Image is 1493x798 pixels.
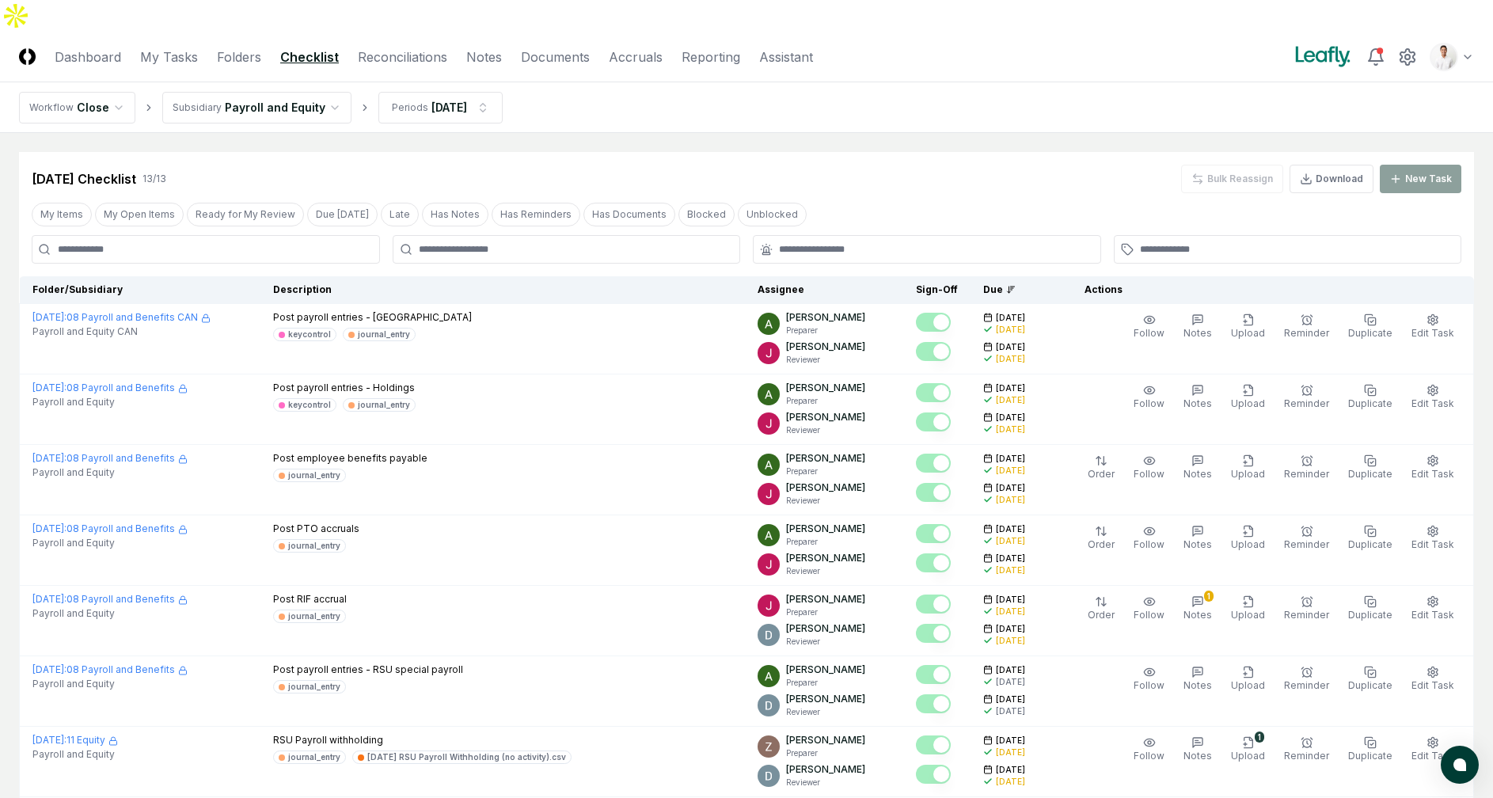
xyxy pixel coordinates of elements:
[1088,468,1115,480] span: Order
[786,606,865,618] p: Preparer
[1180,381,1215,414] button: Notes
[758,412,780,435] img: ACg8ocJfBSitaon9c985KWe3swqK2kElzkAv-sHk65QWxGQz4ldowg=s96-c
[758,595,780,617] img: ACg8ocJfBSitaon9c985KWe3swqK2kElzkAv-sHk65QWxGQz4ldowg=s96-c
[786,481,865,495] p: [PERSON_NAME]
[1281,663,1332,696] button: Reminder
[1134,468,1164,480] span: Follow
[1130,592,1168,625] button: Follow
[19,92,503,123] nav: breadcrumb
[1408,381,1457,414] button: Edit Task
[758,454,780,476] img: ACg8ocKKg2129bkBZaX4SAoUQtxLaQ4j-f2PQjMuak4pDCyzCI-IvA=s96-c
[1231,609,1265,621] span: Upload
[1183,538,1212,550] span: Notes
[1348,327,1392,339] span: Duplicate
[786,692,865,706] p: [PERSON_NAME]
[996,664,1025,676] span: [DATE]
[1228,522,1268,555] button: Upload
[1411,468,1454,480] span: Edit Task
[996,382,1025,394] span: [DATE]
[758,665,780,687] img: ACg8ocKKg2129bkBZaX4SAoUQtxLaQ4j-f2PQjMuak4pDCyzCI-IvA=s96-c
[1411,397,1454,409] span: Edit Task
[1411,538,1454,550] span: Edit Task
[1348,468,1392,480] span: Duplicate
[260,276,745,304] th: Description
[916,483,951,502] button: Mark complete
[32,452,66,464] span: [DATE] :
[32,677,115,691] span: Payroll and Equity
[1134,609,1164,621] span: Follow
[1348,538,1392,550] span: Duplicate
[1411,327,1454,339] span: Edit Task
[95,203,184,226] button: My Open Items
[1431,44,1457,70] img: d09822cc-9b6d-4858-8d66-9570c114c672_b0bc35f1-fa8e-4ccc-bc23-b02c2d8c2b72.png
[273,733,572,747] p: RSU Payroll withholding
[996,693,1025,705] span: [DATE]
[1284,609,1329,621] span: Reminder
[1134,397,1164,409] span: Follow
[758,524,780,546] img: ACg8ocKKg2129bkBZaX4SAoUQtxLaQ4j-f2PQjMuak4pDCyzCI-IvA=s96-c
[1345,310,1396,344] button: Duplicate
[32,465,115,480] span: Payroll and Equity
[32,536,115,550] span: Payroll and Equity
[916,454,951,473] button: Mark complete
[996,676,1025,688] div: [DATE]
[1281,592,1332,625] button: Reminder
[1180,663,1215,696] button: Notes
[1085,522,1118,555] button: Order
[996,735,1025,747] span: [DATE]
[1183,327,1212,339] span: Notes
[521,47,590,66] a: Documents
[759,47,813,66] a: Assistant
[358,399,410,411] div: journal_entry
[1183,468,1212,480] span: Notes
[1180,310,1215,344] button: Notes
[32,593,188,605] a: [DATE]:08 Payroll and Benefits
[996,482,1025,494] span: [DATE]
[1348,609,1392,621] span: Duplicate
[1072,283,1461,297] div: Actions
[786,551,865,565] p: [PERSON_NAME]
[1408,663,1457,696] button: Edit Task
[381,203,419,226] button: Late
[1204,591,1214,602] div: 1
[1231,397,1265,409] span: Upload
[786,410,865,424] p: [PERSON_NAME]
[466,47,502,66] a: Notes
[786,340,865,354] p: [PERSON_NAME]
[916,412,951,431] button: Mark complete
[786,354,865,366] p: Reviewer
[1228,381,1268,414] button: Upload
[996,424,1025,435] div: [DATE]
[916,624,951,643] button: Mark complete
[786,747,865,759] p: Preparer
[422,203,488,226] button: Has Notes
[903,276,971,304] th: Sign-Off
[1130,451,1168,484] button: Follow
[996,776,1025,788] div: [DATE]
[1345,733,1396,766] button: Duplicate
[288,469,340,481] div: journal_entry
[1411,750,1454,762] span: Edit Task
[1180,733,1215,766] button: Notes
[609,47,663,66] a: Accruals
[187,203,304,226] button: Ready for My Review
[786,706,865,718] p: Reviewer
[996,353,1025,365] div: [DATE]
[786,395,865,407] p: Preparer
[786,325,865,336] p: Preparer
[1088,538,1115,550] span: Order
[786,465,865,477] p: Preparer
[32,382,188,393] a: [DATE]:08 Payroll and Benefits
[1411,609,1454,621] span: Edit Task
[758,313,780,335] img: ACg8ocKKg2129bkBZaX4SAoUQtxLaQ4j-f2PQjMuak4pDCyzCI-IvA=s96-c
[1231,750,1265,762] span: Upload
[786,424,865,436] p: Reviewer
[32,311,66,323] span: [DATE] :
[1345,522,1396,555] button: Duplicate
[758,694,780,716] img: ACg8ocLeIi4Jlns6Fsr4lO0wQ1XJrFQvF4yUjbLrd1AsCAOmrfa1KQ=s96-c
[1441,746,1479,784] button: atlas-launcher
[280,47,339,66] a: Checklist
[996,535,1025,547] div: [DATE]
[996,453,1025,465] span: [DATE]
[786,310,865,325] p: [PERSON_NAME]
